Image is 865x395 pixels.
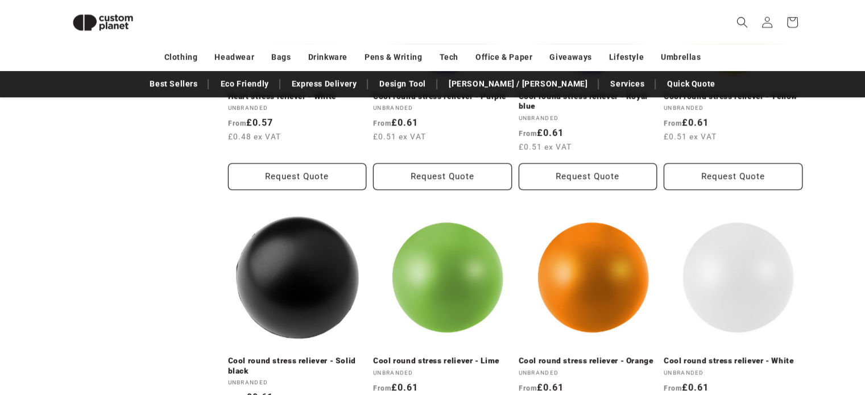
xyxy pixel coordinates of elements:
[519,92,657,111] a: Cool round stress reliever - Royal blue
[664,356,802,366] a: Cool round stress reliever - White
[475,47,532,67] a: Office & Paper
[443,74,593,94] a: [PERSON_NAME] / [PERSON_NAME]
[214,47,254,67] a: Headwear
[549,47,591,67] a: Giveaways
[373,356,512,366] a: Cool round stress reliever - Lime
[373,92,512,102] a: Cool round stress reliever - Purple
[308,47,347,67] a: Drinkware
[439,47,458,67] a: Tech
[609,47,644,67] a: Lifestyle
[144,74,203,94] a: Best Sellers
[164,47,198,67] a: Clothing
[374,74,432,94] a: Design Tool
[519,356,657,366] a: Cool round stress reliever - Orange
[271,47,291,67] a: Bags
[214,74,274,94] a: Eco Friendly
[365,47,422,67] a: Pens & Writing
[730,10,755,35] summary: Search
[661,47,701,67] a: Umbrellas
[664,163,802,190] button: Request Quote
[228,92,367,102] a: Heart stress reliever - White
[808,340,865,395] iframe: Chat Widget
[661,74,721,94] a: Quick Quote
[373,163,512,190] button: Request Quote
[63,5,143,40] img: Custom Planet
[519,163,657,190] button: Request Quote
[286,74,363,94] a: Express Delivery
[664,92,802,102] a: Cool round stress reliever - Yellow
[228,163,367,190] button: Request Quote
[228,356,367,376] a: Cool round stress reliever - Solid black
[605,74,650,94] a: Services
